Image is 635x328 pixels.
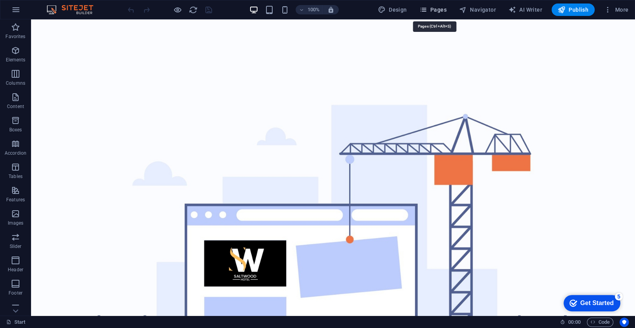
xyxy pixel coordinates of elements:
p: Columns [6,80,25,86]
button: Click here to leave preview mode and continue editing [173,5,182,14]
button: Navigator [456,3,499,16]
span: : [574,319,575,325]
i: Reload page [189,5,198,14]
button: Code [587,318,613,327]
p: Tables [9,173,23,180]
button: Publish [551,3,595,16]
span: 00 00 [568,318,580,327]
p: Footer [9,290,23,296]
div: Design (Ctrl+Alt+Y) [375,3,410,16]
p: Header [8,267,23,273]
span: Navigator [459,6,496,14]
i: On resize automatically adjust zoom level to fit chosen device. [327,6,334,13]
p: Features [6,197,25,203]
button: Design [375,3,410,16]
span: Publish [558,6,588,14]
div: 5 [57,2,65,9]
p: Accordion [5,150,26,156]
button: 100% [296,5,323,14]
img: Editor Logo [45,5,103,14]
span: Design [378,6,407,14]
div: Get Started [23,9,56,16]
button: reload [188,5,198,14]
p: Elements [6,57,26,63]
p: Images [8,220,24,226]
h6: 100% [307,5,320,14]
span: More [604,6,628,14]
span: Pages [419,6,446,14]
button: More [601,3,632,16]
div: Get Started 5 items remaining, 0% complete [6,4,63,20]
button: Usercentrics [619,318,629,327]
a: Click to cancel selection. Double-click to open Pages [6,318,26,327]
p: Favorites [5,33,25,40]
button: Pages [416,3,449,16]
h6: Session time [560,318,581,327]
p: Content [7,103,24,110]
p: Boxes [9,127,22,133]
button: AI Writer [505,3,545,16]
span: AI Writer [508,6,542,14]
p: Slider [10,243,22,249]
span: Code [590,318,610,327]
